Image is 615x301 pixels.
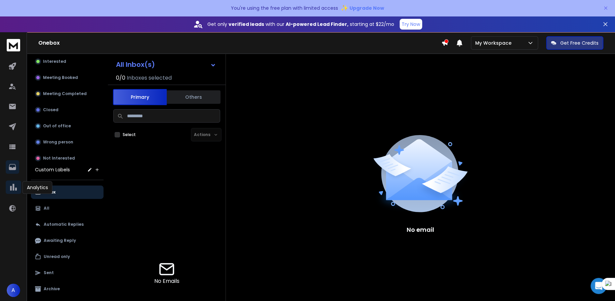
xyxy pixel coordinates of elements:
button: Wrong person [31,135,104,149]
h3: Custom Labels [35,166,70,173]
button: All [31,202,104,215]
p: Closed [43,107,58,113]
p: Sent [44,270,54,275]
span: Upgrade Now [350,5,384,11]
button: A [7,284,20,297]
p: Not Interested [43,156,75,161]
button: Meeting Booked [31,71,104,84]
button: Automatic Replies [31,218,104,231]
button: All Inbox(s) [111,58,221,71]
p: Meeting Completed [43,91,87,96]
p: Interested [43,59,66,64]
h1: Onebox [38,39,441,47]
label: Select [123,132,136,137]
p: Unread only [44,254,70,259]
div: Analytics [23,181,52,194]
button: Interested [31,55,104,68]
p: All [44,206,49,211]
button: Closed [31,103,104,117]
p: No Emails [154,277,179,285]
button: Out of office [31,119,104,133]
button: Try Now [400,19,422,30]
h3: Inboxes selected [127,74,172,82]
img: logo [7,39,20,51]
p: You're using the free plan with limited access [231,5,338,11]
span: ✨ [341,3,348,13]
button: Archive [31,282,104,296]
button: Awaiting Reply [31,234,104,247]
button: Get Free Credits [546,36,603,50]
p: No email [407,225,434,234]
button: ✨Upgrade Now [341,1,384,15]
button: Primary [113,89,167,105]
button: Others [167,90,220,104]
h1: All Inbox(s) [116,61,155,68]
span: 0 / 0 [116,74,125,82]
p: Meeting Booked [43,75,78,80]
button: Not Interested [31,152,104,165]
p: Get Free Credits [560,40,599,46]
p: Automatic Replies [44,222,84,227]
p: My Workspace [475,40,514,46]
strong: verified leads [229,21,264,28]
p: Awaiting Reply [44,238,76,243]
p: Try Now [402,21,420,28]
p: Get only with our starting at $22/mo [207,21,394,28]
button: Inbox [31,185,104,199]
button: Unread only [31,250,104,263]
button: Sent [31,266,104,279]
strong: AI-powered Lead Finder, [286,21,348,28]
div: Open Intercom Messenger [590,278,607,294]
p: Out of office [43,123,71,129]
button: Meeting Completed [31,87,104,100]
p: Wrong person [43,139,73,145]
p: Archive [44,286,60,292]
